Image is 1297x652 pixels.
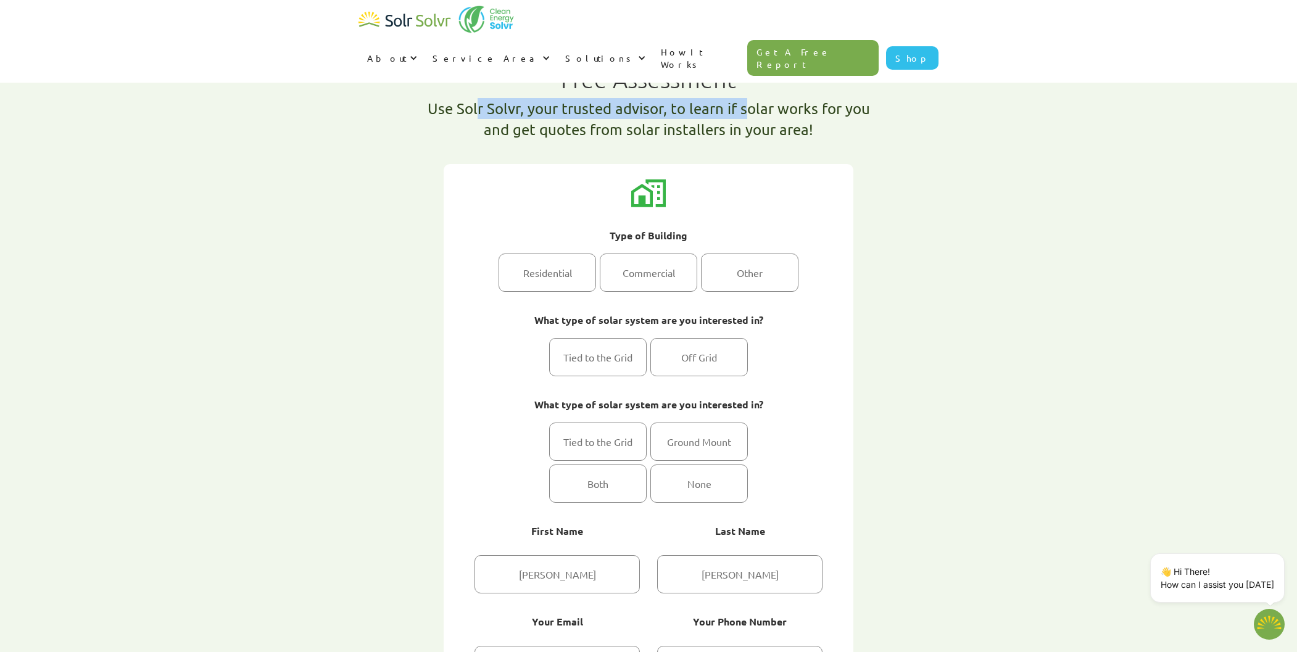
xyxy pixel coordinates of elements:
[474,555,640,593] input: First Name
[433,52,539,64] div: Service Area
[474,613,640,630] label: Your Email
[474,522,640,540] label: First Name
[657,613,823,630] label: Your Phone Number
[747,40,879,76] a: Get A Free Report
[886,46,939,70] a: Shop
[565,52,635,64] div: Solutions
[657,522,823,540] label: Last Name
[652,33,747,83] a: How It Works
[1254,609,1285,640] button: Open chatbot widget
[424,39,557,76] div: Service Area
[367,52,407,64] div: About
[657,555,823,593] input: Last Name
[557,39,652,76] div: Solutions
[474,396,823,413] label: What type of solar system are you interested in?
[358,39,424,76] div: About
[474,227,823,244] label: Type of Building
[416,98,881,139] h1: Use Solr Solvr, your trusted advisor, to learn if solar works for you and get quotes from solar i...
[1254,609,1285,640] img: 1702586718.png
[1161,565,1274,591] p: 👋 Hi There! How can I assist you [DATE]
[474,312,823,329] label: What type of solar system are you interested in?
